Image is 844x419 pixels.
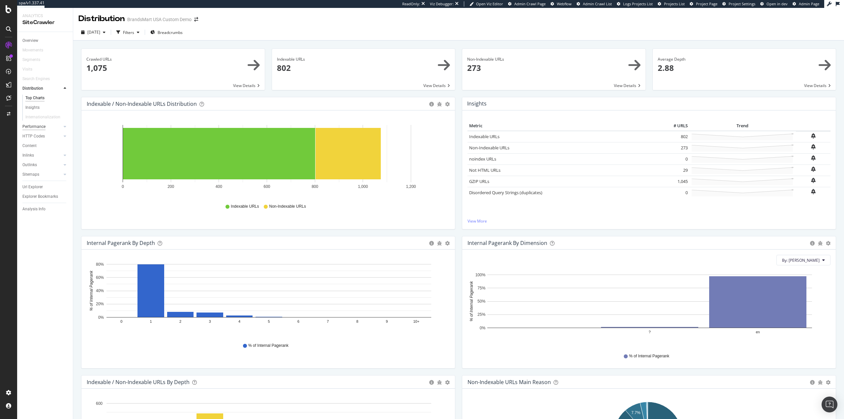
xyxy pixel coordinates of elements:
div: Segments [22,56,40,63]
text: 800 [312,184,318,189]
div: circle-info [429,102,434,106]
a: Internationalization [25,114,67,121]
a: Non-Indexable URLs [469,145,509,151]
text: en [756,330,760,334]
th: # URLS [663,121,689,131]
div: circle-info [810,380,815,385]
span: Indexable URLs [231,204,259,209]
a: Distribution [22,85,62,92]
text: 600 [96,401,103,406]
div: Visits [22,66,32,73]
a: Explorer Bookmarks [22,193,68,200]
span: Admin Crawl Page [514,1,546,6]
button: By: [PERSON_NAME] [776,255,830,265]
div: gear [445,241,450,246]
a: Admin Crawl List [577,1,612,7]
div: gear [826,241,830,246]
a: Logs Projects List [617,1,653,7]
div: gear [445,102,450,106]
a: Not HTML URLs [469,167,500,173]
td: 29 [663,165,689,176]
div: Overview [22,37,38,44]
div: Inlinks [22,152,34,159]
td: 0 [663,187,689,198]
div: circle-info [429,241,434,246]
text: 20% [96,302,104,307]
div: Sitemaps [22,171,39,178]
text: 60% [96,275,104,280]
span: Non-Indexable URLs [269,204,306,209]
text: ? [648,330,650,334]
a: Sitemaps [22,171,62,178]
a: Insights [25,104,68,111]
a: Indexable URLs [469,134,499,139]
svg: A chart. [87,121,447,197]
div: gear [445,380,450,385]
text: 4 [238,320,240,324]
a: Overview [22,37,68,44]
td: 0 [663,153,689,165]
th: Metric [467,121,663,131]
text: 7 [327,320,329,324]
span: Webflow [557,1,572,6]
text: 1,000 [358,184,368,189]
td: 1,045 [663,176,689,187]
div: bell-plus [811,133,816,138]
div: HTTP Codes [22,133,45,140]
a: Admin Page [793,1,819,7]
div: arrow-right-arrow-left [194,17,198,22]
span: % of Internal Pagerank [248,343,288,348]
text: 8 [356,320,358,324]
span: By: Lang [782,257,820,263]
span: Admin Crawl List [583,1,612,6]
div: SiteCrawler [22,19,68,26]
text: 2 [179,320,181,324]
text: 0% [98,315,104,320]
a: noindex URLs [469,156,496,162]
div: gear [826,380,830,385]
text: 1,200 [406,184,416,189]
a: Admin Crawl Page [508,1,546,7]
svg: A chart. [467,271,828,347]
button: [DATE] [78,27,108,38]
span: Logs Projects List [623,1,653,6]
div: bell-plus [811,166,816,172]
button: Filters [114,27,142,38]
text: 600 [263,184,270,189]
div: Content [22,142,37,149]
text: 400 [216,184,222,189]
div: Insights [25,104,40,111]
div: Performance [22,123,45,130]
div: Url Explorer [22,184,43,191]
div: bell-plus [811,144,816,149]
a: Open in dev [760,1,788,7]
div: Movements [22,47,43,54]
a: Inlinks [22,152,62,159]
div: Analytics [22,13,68,19]
div: bug [437,241,442,246]
div: bug [437,102,442,106]
a: Performance [22,123,62,130]
h4: Insights [467,99,487,108]
text: 6 [297,320,299,324]
a: Open Viz Editor [469,1,503,7]
div: Filters [123,30,134,35]
div: ReadOnly: [402,1,420,7]
button: Breadcrumbs [148,27,185,38]
div: circle-info [429,380,434,385]
div: bug [818,380,823,385]
a: Search Engines [22,75,56,82]
div: bell-plus [811,155,816,161]
div: Viz Debugger: [430,1,454,7]
div: Search Engines [22,75,50,82]
text: 200 [167,184,174,189]
span: Open in dev [767,1,788,6]
div: Non-Indexable URLs Main Reason [467,379,551,385]
a: Visits [22,66,39,73]
div: bug [437,380,442,385]
div: Distribution [22,85,43,92]
div: Distribution [78,13,125,24]
th: Trend [689,121,796,131]
a: Outlinks [22,162,62,168]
